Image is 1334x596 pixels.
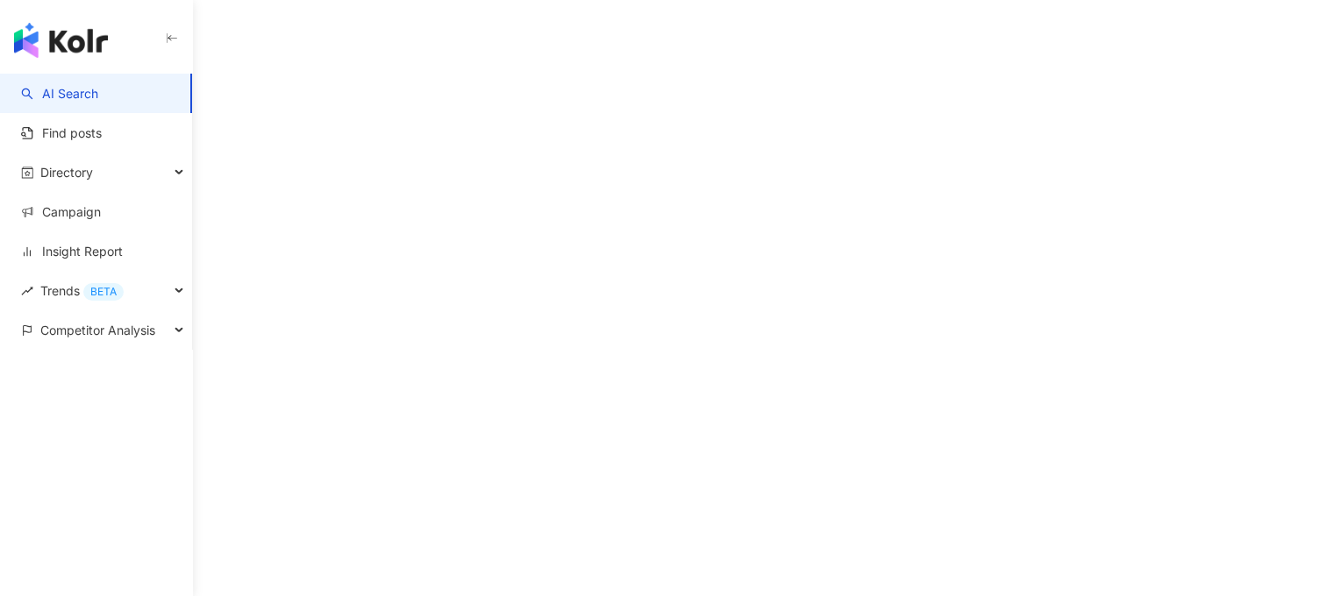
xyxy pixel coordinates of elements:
span: rise [21,285,33,297]
span: Competitor Analysis [40,310,155,350]
a: Insight Report [21,243,123,260]
a: Find posts [21,124,102,142]
div: BETA [83,283,124,301]
a: searchAI Search [21,85,98,103]
img: logo [14,23,108,58]
a: Campaign [21,203,101,221]
span: Trends [40,271,124,310]
span: Directory [40,153,93,192]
